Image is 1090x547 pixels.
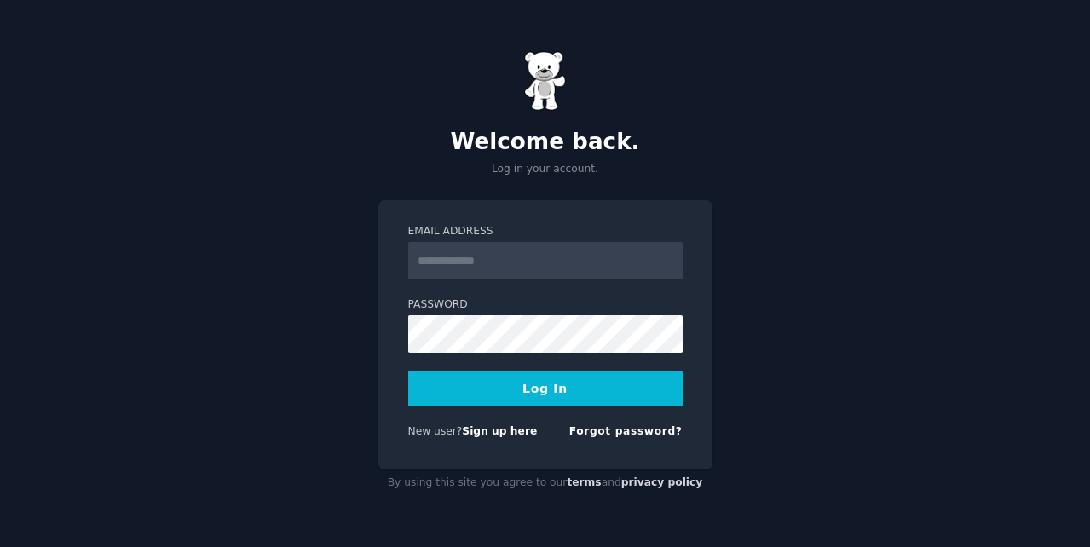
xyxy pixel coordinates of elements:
span: New user? [408,425,463,437]
img: Gummy Bear [524,51,567,111]
a: terms [567,476,601,488]
a: privacy policy [621,476,703,488]
h2: Welcome back. [378,129,712,156]
a: Sign up here [462,425,537,437]
div: By using this site you agree to our and [378,469,712,497]
button: Log In [408,371,683,406]
p: Log in your account. [378,162,712,177]
label: Password [408,297,683,313]
label: Email Address [408,224,683,239]
a: Forgot password? [569,425,683,437]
